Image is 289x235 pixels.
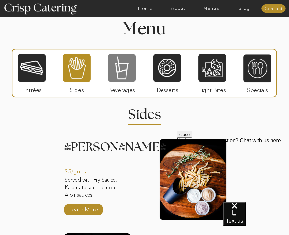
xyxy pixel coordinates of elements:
p: Entrées [16,82,48,96]
iframe: podium webchat widget prompt [177,131,289,210]
a: Learn More [67,201,99,215]
p: Specials [241,82,273,96]
a: Contact [261,6,286,11]
p: Sides [61,82,93,96]
a: Blog [228,6,261,11]
a: Home [129,6,162,11]
h1: Menu [78,21,211,35]
p: Served with Fry Sauce, Kalamata, and Lemon Aioli sauces [65,176,126,200]
a: About [162,6,195,11]
p: Desserts [151,82,183,96]
p: Light Bites [196,82,228,96]
p: Beverages [106,82,138,96]
h2: Sides [121,108,168,117]
h3: [PERSON_NAME] [64,141,152,147]
iframe: podium webchat widget bubble [223,202,289,235]
a: Menus [195,6,228,11]
p: $5/guest [65,163,97,177]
